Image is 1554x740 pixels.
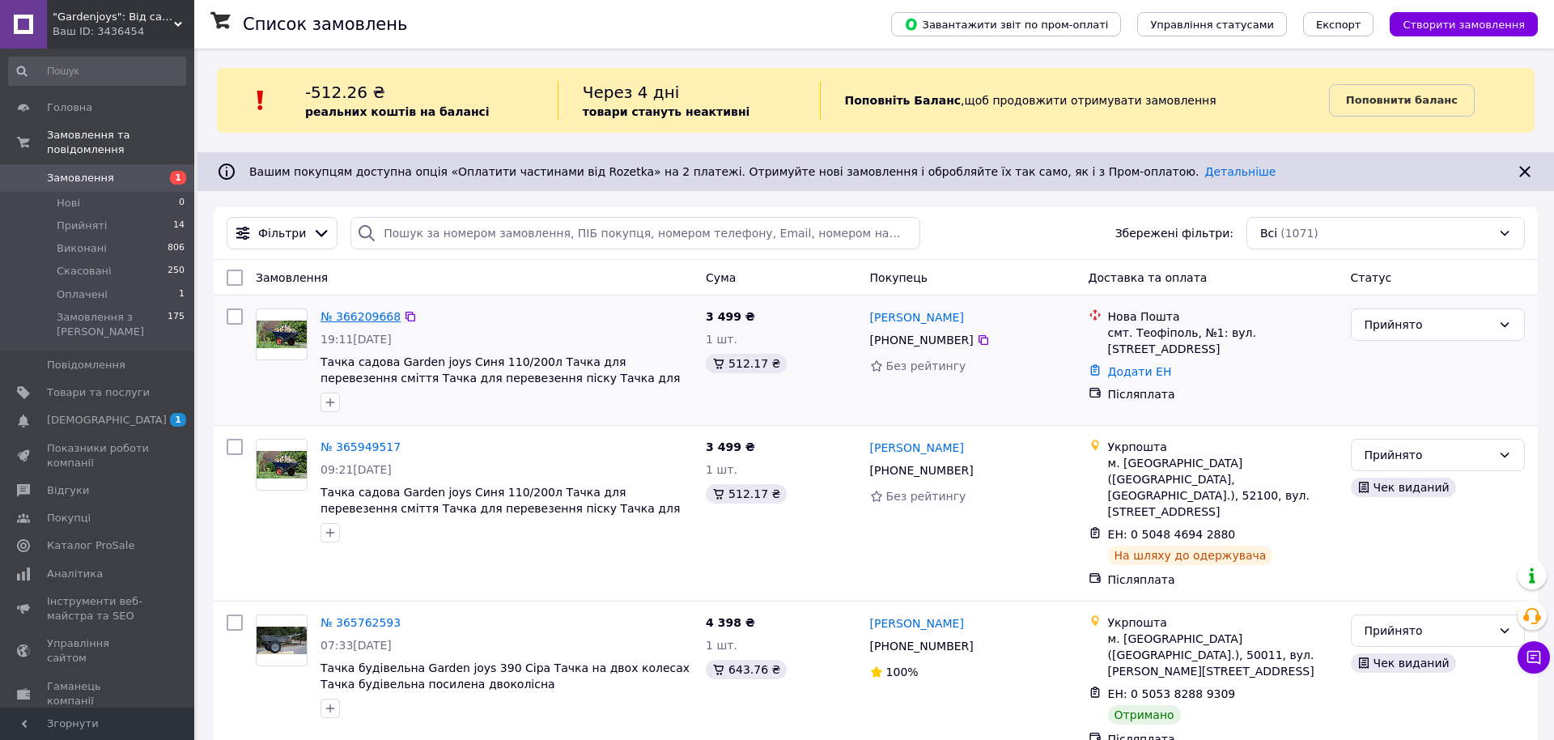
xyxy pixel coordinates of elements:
[321,440,401,453] a: № 365949517
[321,310,401,323] a: № 366209668
[57,219,107,233] span: Прийняті
[870,309,964,325] a: [PERSON_NAME]
[47,567,103,581] span: Аналітика
[179,196,185,211] span: 0
[321,661,690,691] a: Тачка будівельна Garden joys 390 Сіра Тачка на двох колесах Тачка будівельна посилена двоколісна
[706,271,736,284] span: Cума
[173,219,185,233] span: 14
[1374,17,1538,30] a: Створити замовлення
[47,511,91,525] span: Покупці
[904,17,1108,32] span: Завантажити звіт по пром-оплаті
[1329,84,1475,117] a: Поповнити баланс
[47,100,92,115] span: Головна
[706,660,787,679] div: 643.76 ₴
[256,308,308,360] a: Фото товару
[1205,165,1276,178] a: Детальніше
[706,463,737,476] span: 1 шт.
[321,639,392,652] span: 07:33[DATE]
[1108,615,1338,631] div: Укрпошта
[706,616,755,629] span: 4 398 ₴
[870,440,964,456] a: [PERSON_NAME]
[256,271,328,284] span: Замовлення
[47,594,150,623] span: Інструменти веб-майстра та SEO
[1351,271,1392,284] span: Статус
[168,264,185,279] span: 250
[1518,641,1550,674] button: Чат з покупцем
[886,359,966,372] span: Без рейтингу
[1108,308,1338,325] div: Нова Пошта
[350,217,920,249] input: Пошук за номером замовлення, ПІБ покупця, номером телефону, Email, номером накладної
[321,616,401,629] a: № 365762593
[1108,572,1338,588] div: Післяплата
[1108,528,1236,541] span: ЕН: 0 5048 4694 2880
[870,615,964,632] a: [PERSON_NAME]
[845,94,962,107] b: Поповніть Баланс
[256,615,308,666] a: Фото товару
[1108,631,1338,679] div: м. [GEOGRAPHIC_DATA] ([GEOGRAPHIC_DATA].), 50011, вул. [PERSON_NAME][STREET_ADDRESS]
[47,413,167,427] span: [DEMOGRAPHIC_DATA]
[257,321,307,349] img: Фото товару
[1390,12,1538,36] button: Створити замовлення
[57,196,80,211] span: Нові
[243,15,407,34] h1: Список замовлень
[867,329,977,351] div: [PHONE_NUMBER]
[891,12,1121,36] button: Завантажити звіт по пром-оплаті
[1351,478,1456,497] div: Чек виданий
[57,287,108,302] span: Оплачені
[305,83,385,102] span: -512.26 ₴
[1365,622,1492,640] div: Прийнято
[583,105,750,118] b: товари стануть неактивні
[1346,94,1458,106] b: Поповнити баланс
[53,10,174,24] span: "Gardenjoys": Від садової тачки до останнього гвинтика!
[1260,225,1277,241] span: Всі
[1108,546,1273,565] div: На шляху до одержувача
[870,271,928,284] span: Покупець
[706,354,787,373] div: 512.17 ₴
[57,241,107,256] span: Виконані
[257,451,307,479] img: Фото товару
[47,538,134,553] span: Каталог ProSale
[1108,325,1338,357] div: смт. Теофіполь, №1: вул. [STREET_ADDRESS]
[179,287,185,302] span: 1
[257,627,307,655] img: Фото товару
[583,83,680,102] span: Через 4 дні
[47,128,194,157] span: Замовлення та повідомлення
[706,639,737,652] span: 1 шт.
[321,333,392,346] span: 19:11[DATE]
[53,24,194,39] div: Ваш ID: 3436454
[886,490,966,503] span: Без рейтингу
[1150,19,1274,31] span: Управління статусами
[1351,653,1456,673] div: Чек виданий
[321,355,680,401] a: Тачка садова Garden joys Синя 110/200л Тачка для перевезення сміття Тачка для перевезення піску Т...
[168,241,185,256] span: 806
[1089,271,1208,284] span: Доставка та оплата
[1108,687,1236,700] span: ЕН: 0 5053 8288 9309
[1280,227,1318,240] span: (1071)
[1108,386,1338,402] div: Післяплата
[321,463,392,476] span: 09:21[DATE]
[1403,19,1525,31] span: Створити замовлення
[47,483,89,498] span: Відгуки
[57,310,168,339] span: Замовлення з [PERSON_NAME]
[886,666,919,678] span: 100%
[1108,439,1338,455] div: Укрпошта
[248,88,273,113] img: :exclamation:
[47,385,150,400] span: Товари та послуги
[47,679,150,708] span: Гаманець компанії
[1316,19,1361,31] span: Експорт
[1115,225,1233,241] span: Збережені фільтри:
[706,310,755,323] span: 3 499 ₴
[1365,316,1492,334] div: Прийнято
[1303,12,1374,36] button: Експорт
[1108,455,1338,520] div: м. [GEOGRAPHIC_DATA] ([GEOGRAPHIC_DATA], [GEOGRAPHIC_DATA].), 52100, вул. [STREET_ADDRESS]
[47,358,125,372] span: Повідомлення
[706,484,787,504] div: 512.17 ₴
[47,636,150,666] span: Управління сайтом
[706,333,737,346] span: 1 шт.
[1365,446,1492,464] div: Прийнято
[170,413,186,427] span: 1
[321,486,680,531] span: Тачка садова Garden joys Синя 110/200л Тачка для перевезення сміття Тачка для перевезення піску Т...
[1137,12,1287,36] button: Управління статусами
